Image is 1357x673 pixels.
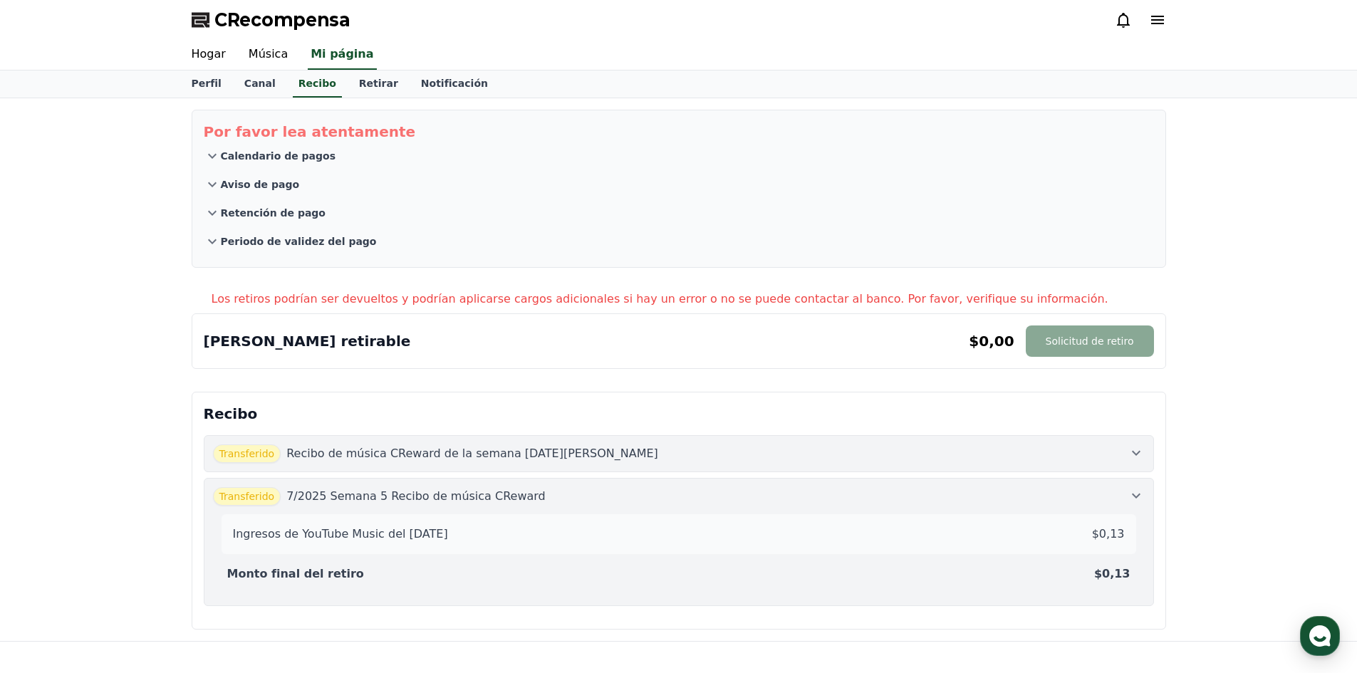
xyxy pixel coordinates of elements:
a: Notificación [410,71,499,98]
font: $0,00 [969,333,1014,350]
a: Música [237,40,299,70]
span: Messages [118,474,160,485]
font: $0,13 [1094,567,1130,580]
button: Retención de pago [204,199,1154,227]
font: Canal [244,78,276,89]
span: Settings [211,473,246,484]
font: Mi página [311,47,373,61]
font: Ingresos de YouTube Music del [DATE] [233,527,448,541]
a: Recibo [293,71,342,98]
a: Home [4,452,94,487]
a: Settings [184,452,274,487]
font: Música [249,47,288,61]
font: Por favor lea atentamente [204,123,416,140]
font: Retirar [359,78,398,89]
button: Aviso de pago [204,170,1154,199]
button: Transferido Recibo de música CReward de la semana [DATE][PERSON_NAME] [204,435,1154,472]
a: CRecompensa [192,9,350,31]
a: Messages [94,452,184,487]
font: Hogar [192,47,226,61]
font: Transferido [219,448,275,459]
font: Monto final del retiro [227,567,364,580]
button: Solicitud de retiro [1026,325,1154,357]
a: Perfil [180,71,233,98]
a: Mi página [308,40,376,70]
font: [PERSON_NAME] retirable [204,333,411,350]
button: Transferido 7/2025 Semana 5 Recibo de música CReward Ingresos de YouTube Music del [DATE] $0,13 M... [204,478,1154,606]
font: Aviso de pago [221,179,300,190]
font: Los retiros podrían ser devueltos y podrían aplicarse cargos adicionales si hay un error o no se ... [212,292,1108,306]
a: Hogar [180,40,237,70]
font: 7/2025 Semana 5 Recibo de música CReward [286,489,546,503]
span: Home [36,473,61,484]
font: Notificación [421,78,488,89]
button: Calendario de pagos [204,142,1154,170]
button: Periodo de validez del pago [204,227,1154,256]
a: Retirar [348,71,410,98]
font: Solicitud de retiro [1046,335,1134,347]
font: Periodo de validez del pago [221,236,377,247]
a: Canal [233,71,287,98]
font: Transferido [219,491,275,502]
font: Recibo [204,405,258,422]
font: Retención de pago [221,207,326,219]
font: Recibo de música CReward de la semana [DATE][PERSON_NAME] [286,447,658,460]
font: Perfil [192,78,222,89]
font: Calendario de pagos [221,150,336,162]
font: $0,13 [1092,527,1125,541]
font: Recibo [298,78,336,89]
font: CRecompensa [214,10,350,30]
